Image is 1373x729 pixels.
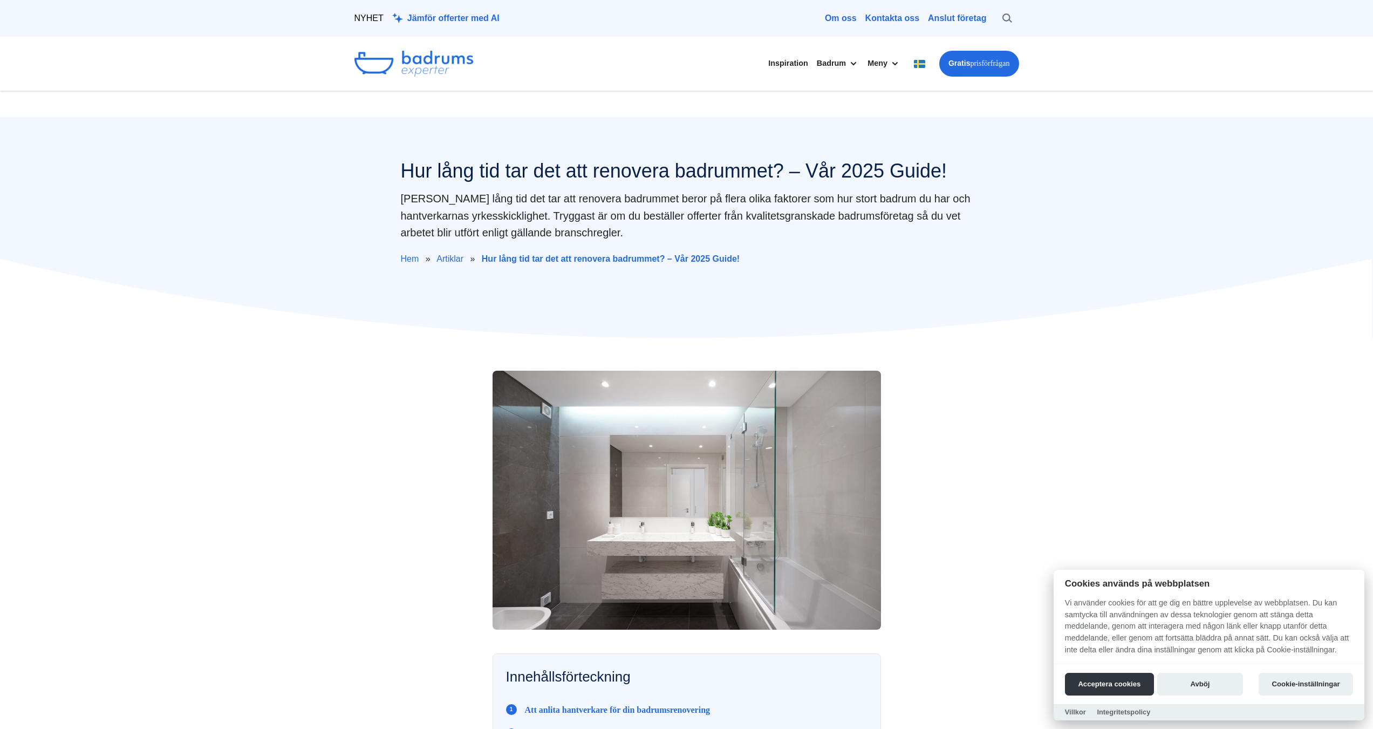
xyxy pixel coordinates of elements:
[1157,673,1243,696] button: Avböj
[1065,708,1086,716] a: Villkor
[1054,578,1364,589] h2: Cookies används på webbplatsen
[1259,673,1353,696] button: Cookie-inställningar
[1054,597,1364,663] p: Vi använder cookies för att ge dig en bättre upplevelse av webbplatsen. Du kan samtycka till anvä...
[1065,673,1154,696] button: Acceptera cookies
[1097,708,1150,716] a: Integritetspolicy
